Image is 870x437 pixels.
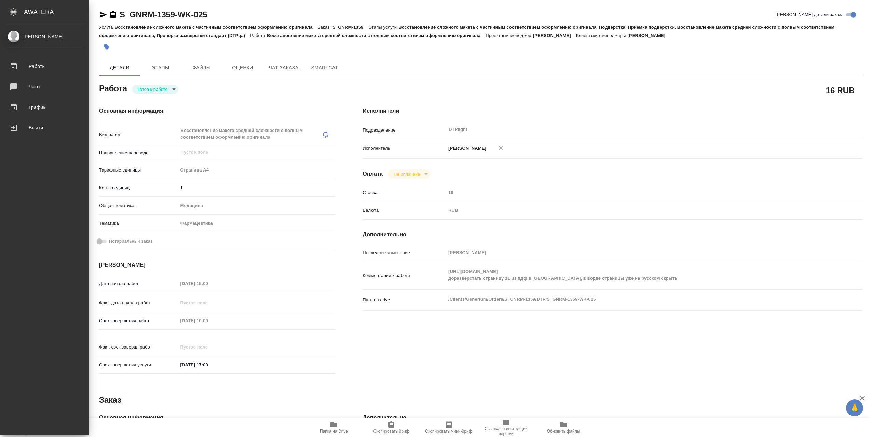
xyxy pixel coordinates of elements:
p: Заказ: [318,25,332,30]
p: Тарифные единицы [99,167,178,174]
p: Тематика [99,220,178,227]
span: [PERSON_NAME] детали заказа [776,11,844,18]
p: Направление перевода [99,150,178,156]
textarea: /Clients/Generium/Orders/S_GNRM-1359/DTP/S_GNRM-1359-WK-025 [446,293,821,305]
input: ✎ Введи что-нибудь [178,360,237,370]
div: Выйти [5,123,84,133]
button: Скопировать мини-бриф [420,418,477,437]
input: Пустое поле [178,278,237,288]
textarea: [URL][DOMAIN_NAME] доразверстать страницу 11 из пдф в [GEOGRAPHIC_DATA], в ворде страницы уже на ... [446,266,821,284]
button: Удалить исполнителя [493,140,508,155]
span: Этапы [144,64,177,72]
span: 🙏 [849,401,860,415]
span: Детали [103,64,136,72]
button: Ссылка на инструкции верстки [477,418,535,437]
p: [PERSON_NAME] [627,33,670,38]
span: Нотариальный заказ [109,238,152,245]
p: Общая тематика [99,202,178,209]
p: Факт. дата начала работ [99,300,178,306]
p: Восстановление макета средней сложности с полным соответствием оформлению оригинала [267,33,486,38]
p: Этапы услуги [368,25,398,30]
p: [PERSON_NAME] [533,33,576,38]
span: Папка на Drive [320,429,348,434]
h4: [PERSON_NAME] [99,261,335,269]
h4: Дополнительно [363,231,862,239]
p: Срок завершения работ [99,317,178,324]
p: Дата начала работ [99,280,178,287]
span: Ссылка на инструкции верстки [481,426,531,436]
h2: 16 RUB [826,84,855,96]
span: Файлы [185,64,218,72]
button: Скопировать бриф [363,418,420,437]
p: Подразделение [363,127,446,134]
div: AWATERA [24,5,89,19]
div: Работы [5,61,84,71]
p: Услуга [99,25,114,30]
p: Факт. срок заверш. работ [99,344,178,351]
input: Пустое поле [446,188,821,197]
a: Чаты [2,78,87,95]
p: Вид работ [99,131,178,138]
input: Пустое поле [446,248,821,258]
button: 🙏 [846,399,863,416]
input: ✎ Введи что-нибудь [178,183,335,193]
h4: Исполнители [363,107,862,115]
span: Оценки [226,64,259,72]
button: Скопировать ссылку для ЯМессенджера [99,11,107,19]
button: Не оплачена [392,171,422,177]
input: Пустое поле [178,316,237,326]
div: Чаты [5,82,84,92]
button: Обновить файлы [535,418,592,437]
p: Валюта [363,207,446,214]
input: Пустое поле [178,298,237,308]
span: Скопировать мини-бриф [425,429,472,434]
p: Клиентские менеджеры [576,33,628,38]
a: Работы [2,58,87,75]
p: S_GNRM-1359 [332,25,368,30]
div: Медицина [178,200,335,211]
p: Комментарий к работе [363,272,446,279]
p: Последнее изменение [363,249,446,256]
p: Восстановление сложного макета с частичным соответствием оформлению оригинала [114,25,317,30]
div: График [5,102,84,112]
input: Пустое поле [178,342,237,352]
span: Обновить файлы [547,429,580,434]
div: Страница А4 [178,164,335,176]
input: Пустое поле [180,148,319,156]
p: Путь на drive [363,297,446,303]
h4: Дополнительно [363,414,862,422]
div: RUB [446,205,821,216]
span: Скопировать бриф [373,429,409,434]
p: Проектный менеджер [486,33,533,38]
p: Работа [250,33,267,38]
p: Восстановление сложного макета с частичным соответствием оформлению оригинала, Подверстка, Приемк... [99,25,834,38]
a: График [2,99,87,116]
a: Выйти [2,119,87,136]
button: Добавить тэг [99,39,114,54]
div: [PERSON_NAME] [5,33,84,40]
div: Готов к работе [388,169,430,179]
h4: Основная информация [99,414,335,422]
h2: Работа [99,82,127,94]
button: Готов к работе [136,86,170,92]
p: Кол-во единиц [99,185,178,191]
div: Готов к работе [132,85,178,94]
h4: Основная информация [99,107,335,115]
a: S_GNRM-1359-WK-025 [120,10,207,19]
p: [PERSON_NAME] [446,145,486,152]
button: Скопировать ссылку [109,11,117,19]
span: Чат заказа [267,64,300,72]
h2: Заказ [99,395,121,406]
p: Срок завершения услуги [99,361,178,368]
p: Исполнитель [363,145,446,152]
button: Папка на Drive [305,418,363,437]
span: SmartCat [308,64,341,72]
h4: Оплата [363,170,383,178]
p: Ставка [363,189,446,196]
div: Фармацевтика [178,218,335,229]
